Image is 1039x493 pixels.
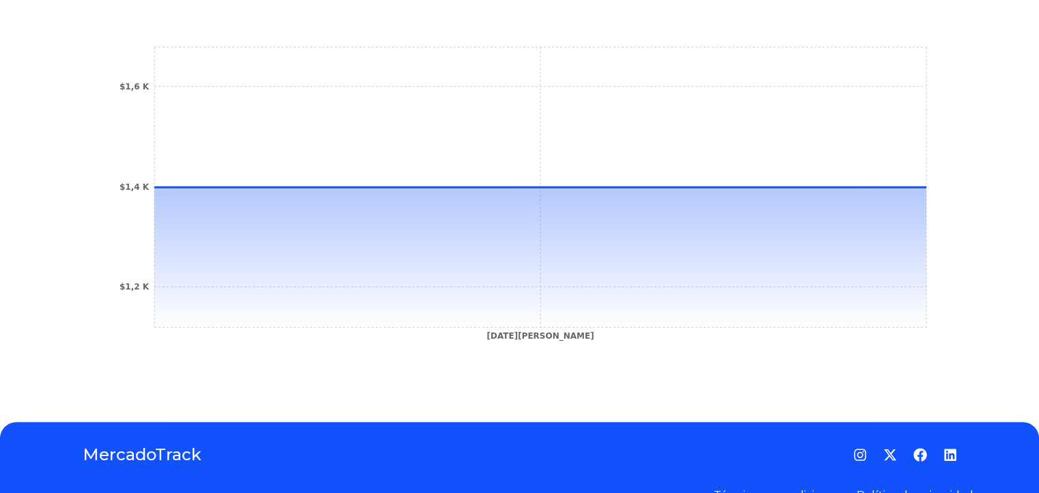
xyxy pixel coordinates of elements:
tspan: [DATE][PERSON_NAME] [486,331,594,341]
tspan: $1,4 K [119,182,149,192]
tspan: $1,2 K [119,282,149,292]
a: Facebook [913,448,927,462]
a: Instagram [853,448,867,462]
tspan: $1,6 K [119,82,149,91]
a: MercadoTrack [83,444,202,466]
a: Twitter [883,448,897,462]
a: LinkedIn [943,448,957,462]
